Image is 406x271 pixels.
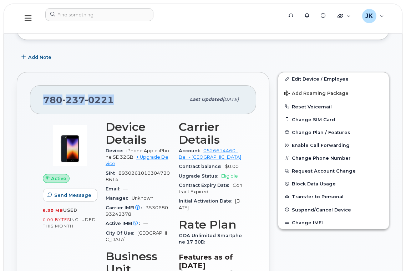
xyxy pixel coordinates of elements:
span: SIM [106,170,118,176]
span: JK [365,12,373,20]
span: Contract Expiry Date [179,183,233,188]
button: Change Plan / Features [278,126,389,139]
span: Unknown [132,195,153,201]
button: Request Account Change [278,164,389,177]
button: Enable Call Forwarding [278,139,389,152]
span: Eligible [221,173,238,179]
button: Add Note [17,51,57,63]
span: included this month [43,217,96,229]
span: — [143,221,148,226]
span: Email [106,186,123,191]
span: Active IMEI [106,221,143,226]
a: + Upgrade Device [106,154,168,166]
button: Block Data Usage [278,177,389,190]
h3: Rate Plan [179,218,243,231]
span: [DATE] [179,198,240,210]
a: Edit Device / Employee [278,72,389,85]
button: Add Roaming Package [278,86,389,100]
span: Initial Activation Date [179,198,235,204]
span: Suspend/Cancel Device [292,207,351,212]
span: Change Plan / Features [292,129,350,135]
span: Send Message [54,192,91,199]
a: 0526614460 - Bell - [GEOGRAPHIC_DATA] [179,148,241,160]
span: 89302610103047208614 [106,170,170,182]
span: 0221 [85,94,114,105]
button: Reset Voicemail [278,100,389,113]
button: Change SIM Card [278,113,389,126]
div: Quicklinks [333,9,356,23]
button: Change IMEI [278,216,389,229]
span: 780 [43,94,114,105]
span: [GEOGRAPHIC_DATA] [106,230,167,242]
h3: Device Details [106,121,170,146]
button: Change Phone Number [278,152,389,164]
span: used [63,208,77,213]
span: Enable Call Forwarding [292,143,350,148]
h3: Carrier Details [179,121,243,146]
span: Manager [106,195,132,201]
span: Active [51,175,66,182]
span: Account [179,148,203,153]
span: GOA Unlimited Smartphone 17 30D [179,233,242,245]
img: image20231002-3703462-10zne2t.jpeg [49,124,91,167]
span: Contract balance [179,164,225,169]
button: Transfer to Personal [278,190,389,203]
input: Find something... [45,8,153,21]
span: Device [106,148,126,153]
h3: Features as of [DATE] [179,253,243,270]
span: $0.00 [225,164,239,169]
div: Jayson Kralkay [357,9,389,23]
span: — [123,186,128,191]
span: 6.30 MB [43,208,63,213]
span: Add Note [28,54,51,61]
span: 237 [62,94,85,105]
span: 0.00 Bytes [43,217,70,222]
span: Carrier IMEI [106,205,146,210]
button: Send Message [43,189,97,201]
span: [DATE] [223,97,239,102]
button: Suspend/Cancel Device [278,203,389,216]
span: Last updated [190,97,223,102]
span: City Of Use [106,230,137,236]
span: Add Roaming Package [284,91,349,97]
span: iPhone Apple iPhone SE 32GB [106,148,169,160]
span: Upgrade Status [179,173,221,179]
